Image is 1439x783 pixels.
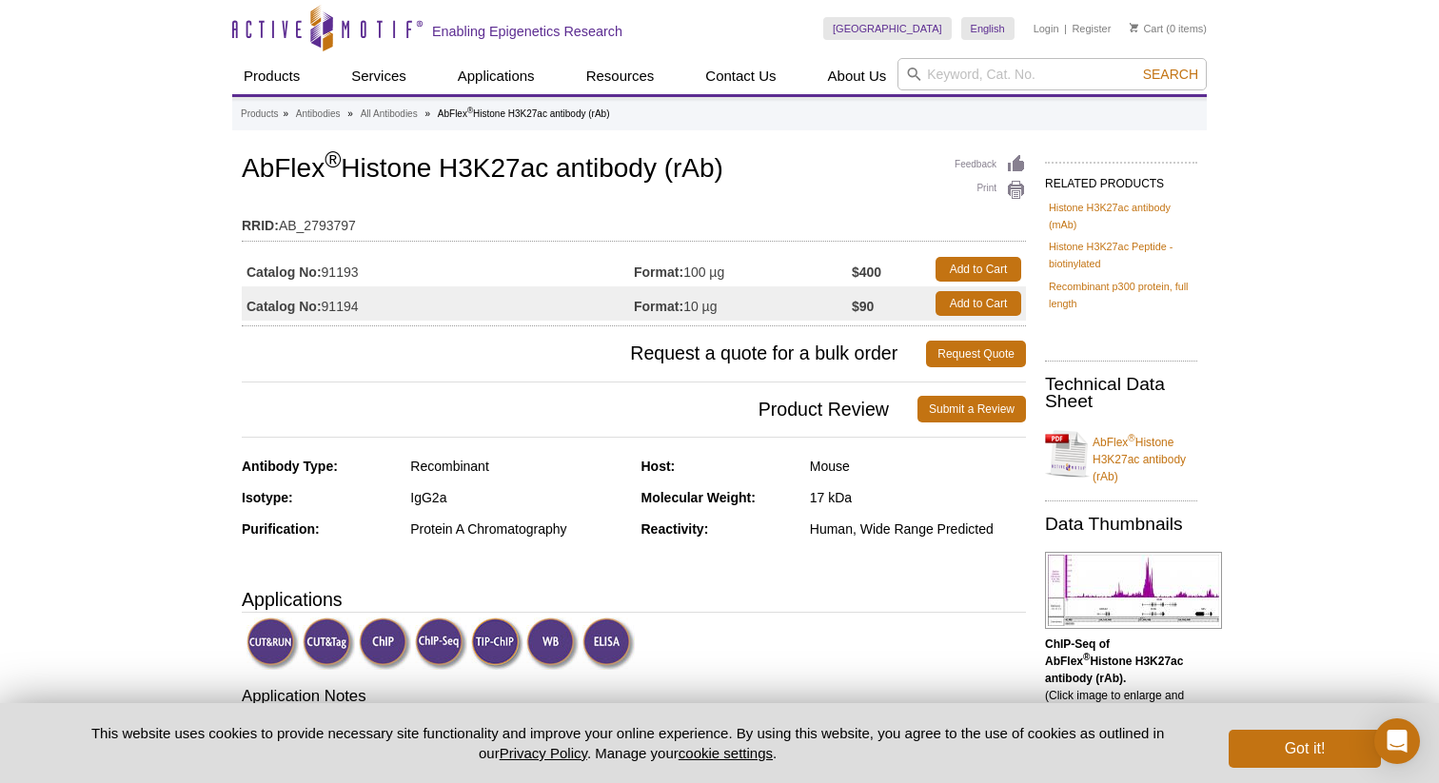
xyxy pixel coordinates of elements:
[438,108,610,119] li: AbFlex Histone H3K27ac antibody (rAb)
[246,264,322,281] strong: Catalog No:
[1045,637,1183,685] b: ChIP-Seq of AbFlex Histone H3K27ac antibody (rAb).
[810,489,1026,506] div: 17 kDa
[242,685,1026,712] h3: Application Notes
[817,58,898,94] a: About Us
[917,396,1026,422] a: Submit a Review
[242,490,293,505] strong: Isotype:
[926,341,1026,367] a: Request Quote
[242,396,917,422] span: Product Review
[1229,730,1381,768] button: Got it!
[1130,23,1138,32] img: Your Cart
[410,520,626,538] div: Protein A Chromatography
[361,106,418,123] a: All Antibodies
[1045,376,1197,410] h2: Technical Data Sheet
[325,147,341,172] sup: ®
[679,745,773,761] button: cookie settings
[961,17,1015,40] a: English
[242,341,926,367] span: Request a quote for a bulk order
[1049,278,1193,312] a: Recombinant p300 protein, full length
[410,489,626,506] div: IgG2a
[582,617,635,670] img: Enzyme-linked Immunosorbent Assay Validated
[232,58,311,94] a: Products
[1083,652,1090,662] sup: ®
[897,58,1207,90] input: Keyword, Cat. No.
[246,298,322,315] strong: Catalog No:
[1374,718,1420,764] div: Open Intercom Messenger
[810,458,1026,475] div: Mouse
[641,521,709,537] strong: Reactivity:
[526,617,579,670] img: Western Blot Validated
[242,217,279,234] strong: RRID:
[471,617,523,670] img: TIP-ChIP Validated
[242,521,320,537] strong: Purification:
[641,459,676,474] strong: Host:
[410,458,626,475] div: Recombinant
[1143,67,1198,82] span: Search
[955,154,1026,175] a: Feedback
[634,298,683,315] strong: Format:
[1072,22,1111,35] a: Register
[1034,22,1059,35] a: Login
[446,58,546,94] a: Applications
[955,180,1026,201] a: Print
[246,617,299,670] img: CUT&RUN Validated
[1049,238,1193,272] a: Histone H3K27ac Peptide - biotinylated
[283,108,288,119] li: »
[347,108,353,119] li: »
[1064,17,1067,40] li: |
[242,252,634,286] td: 91193
[810,520,1026,538] div: Human, Wide Range Predicted
[467,106,473,115] sup: ®
[242,286,634,321] td: 91194
[1049,199,1193,233] a: Histone H3K27ac antibody (mAb)
[634,252,852,286] td: 100 µg
[1137,66,1204,83] button: Search
[1128,433,1134,443] sup: ®
[424,108,430,119] li: »
[303,617,355,670] img: CUT&Tag Validated
[823,17,952,40] a: [GEOGRAPHIC_DATA]
[1045,552,1222,629] img: AbFlex<sup>®</sup> Histone H3K27ac antibody (rAb) tested by ChIP-Seq.
[242,585,1026,614] h3: Applications
[634,264,683,281] strong: Format:
[936,257,1021,282] a: Add to Cart
[1130,17,1207,40] li: (0 items)
[296,106,341,123] a: Antibodies
[242,154,1026,186] h1: AbFlex Histone H3K27ac antibody (rAb)
[1045,422,1197,485] a: AbFlex®Histone H3K27ac antibody (rAb)
[1045,516,1197,533] h2: Data Thumbnails
[432,23,622,40] h2: Enabling Epigenetics Research
[852,264,881,281] strong: $400
[694,58,787,94] a: Contact Us
[242,206,1026,236] td: AB_2793797
[936,291,1021,316] a: Add to Cart
[1045,636,1197,721] p: (Click image to enlarge and see details.)
[852,298,874,315] strong: $90
[58,723,1197,763] p: This website uses cookies to provide necessary site functionality and improve your online experie...
[1130,22,1163,35] a: Cart
[500,745,587,761] a: Privacy Policy
[641,490,756,505] strong: Molecular Weight:
[242,459,338,474] strong: Antibody Type:
[575,58,666,94] a: Resources
[1045,162,1197,196] h2: RELATED PRODUCTS
[634,286,852,321] td: 10 µg
[359,617,411,670] img: ChIP Validated
[415,617,467,670] img: ChIP-Seq Validated
[340,58,418,94] a: Services
[241,106,278,123] a: Products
